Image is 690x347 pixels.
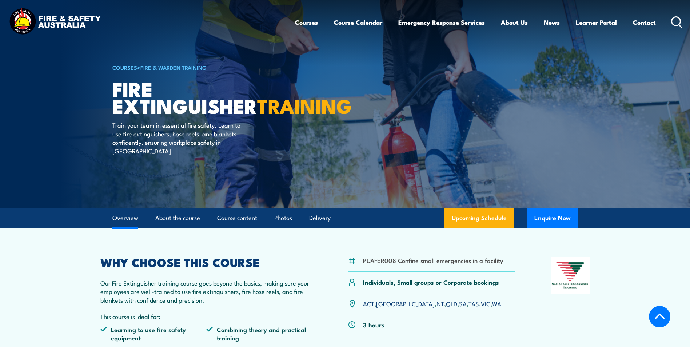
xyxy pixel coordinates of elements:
a: VIC [481,299,490,308]
p: Our Fire Extinguisher training course goes beyond the basics, making sure your employees are well... [100,279,313,304]
a: Courses [295,13,318,32]
li: PUAFER008 Confine small emergencies in a facility [363,256,503,264]
a: Upcoming Schedule [444,208,514,228]
p: Train your team in essential fire safety. Learn to use fire extinguishers, hose reels, and blanke... [112,121,245,155]
a: NT [436,299,444,308]
a: Learner Portal [576,13,617,32]
a: TAS [468,299,479,308]
h2: WHY CHOOSE THIS COURSE [100,257,313,267]
a: ACT [363,299,374,308]
a: Overview [112,208,138,228]
a: Fire & Warden Training [140,63,207,71]
li: Combining theory and practical training [206,325,312,342]
a: Emergency Response Services [398,13,485,32]
a: Course content [217,208,257,228]
a: News [544,13,560,32]
a: QLD [446,299,457,308]
button: Enquire Now [527,208,578,228]
p: Individuals, Small groups or Corporate bookings [363,278,499,286]
a: Delivery [309,208,331,228]
h1: Fire Extinguisher [112,80,292,114]
p: , , , , , , , [363,299,501,308]
a: About Us [501,13,528,32]
a: Contact [633,13,656,32]
a: WA [492,299,501,308]
a: [GEOGRAPHIC_DATA] [376,299,435,308]
li: Learning to use fire safety equipment [100,325,207,342]
a: About the course [155,208,200,228]
a: Photos [274,208,292,228]
h6: > [112,63,292,72]
strong: TRAINING [257,90,352,120]
p: This course is ideal for: [100,312,313,320]
a: Course Calendar [334,13,382,32]
a: COURSES [112,63,137,71]
p: 3 hours [363,320,384,329]
img: Nationally Recognised Training logo. [551,257,590,294]
a: SA [459,299,467,308]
